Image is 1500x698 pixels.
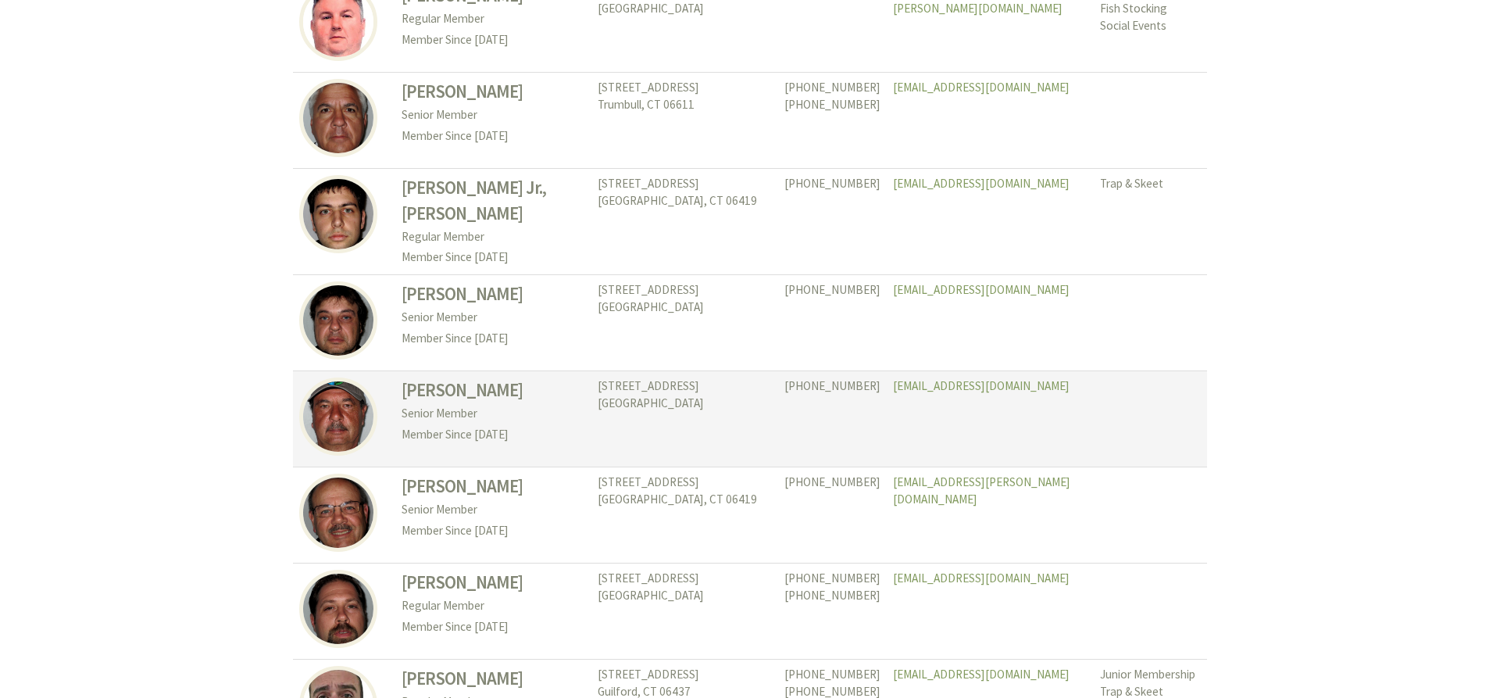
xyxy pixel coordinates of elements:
[591,563,779,659] td: [STREET_ADDRESS] [GEOGRAPHIC_DATA]
[778,563,887,659] td: [PHONE_NUMBER] [PHONE_NUMBER]
[299,281,377,360] img: John LaFragola
[402,30,584,51] p: Member Since [DATE]
[402,281,584,307] h3: [PERSON_NAME]
[299,79,377,157] img: Michael LaBella
[299,378,377,456] img: Ralph LaFragola
[402,403,584,424] p: Senior Member
[402,307,584,328] p: Senior Member
[402,424,584,446] p: Member Since [DATE]
[402,227,584,248] p: Regular Member
[893,474,1070,506] a: [EMAIL_ADDRESS][PERSON_NAME][DOMAIN_NAME]
[591,168,779,274] td: [STREET_ADDRESS] [GEOGRAPHIC_DATA], CT 06419
[402,175,584,227] h3: [PERSON_NAME] Jr., [PERSON_NAME]
[402,105,584,126] p: Senior Member
[591,467,779,564] td: [STREET_ADDRESS] [GEOGRAPHIC_DATA], CT 06419
[591,371,779,467] td: [STREET_ADDRESS] [GEOGRAPHIC_DATA]
[591,275,779,371] td: [STREET_ADDRESS] [GEOGRAPHIC_DATA]
[402,328,584,349] p: Member Since [DATE]
[893,571,1070,585] a: [EMAIL_ADDRESS][DOMAIN_NAME]
[402,499,584,521] p: Senior Member
[402,378,584,403] h3: [PERSON_NAME]
[402,474,584,499] h3: [PERSON_NAME]
[893,80,1070,95] a: [EMAIL_ADDRESS][DOMAIN_NAME]
[778,275,887,371] td: [PHONE_NUMBER]
[591,73,779,169] td: [STREET_ADDRESS] Trumbull, CT 06611
[402,570,584,596] h3: [PERSON_NAME]
[778,371,887,467] td: [PHONE_NUMBER]
[893,378,1070,393] a: [EMAIL_ADDRESS][DOMAIN_NAME]
[778,168,887,274] td: [PHONE_NUMBER]
[402,596,584,617] p: Regular Member
[402,247,584,268] p: Member Since [DATE]
[893,667,1070,682] a: [EMAIL_ADDRESS][DOMAIN_NAME]
[893,282,1070,297] a: [EMAIL_ADDRESS][DOMAIN_NAME]
[1094,168,1207,274] td: Trap & Skeet
[402,79,584,105] h3: [PERSON_NAME]
[778,73,887,169] td: [PHONE_NUMBER] [PHONE_NUMBER]
[299,570,377,648] img: Jeffrey Lane
[402,617,584,638] p: Member Since [DATE]
[402,126,584,147] p: Member Since [DATE]
[402,9,584,30] p: Regular Member
[299,175,377,253] img: Vincent LaFragola
[402,521,584,542] p: Member Since [DATE]
[893,176,1070,191] a: [EMAIL_ADDRESS][DOMAIN_NAME]
[778,467,887,564] td: [PHONE_NUMBER]
[299,474,377,552] img: Vincent LaFragola
[402,666,584,692] h3: [PERSON_NAME]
